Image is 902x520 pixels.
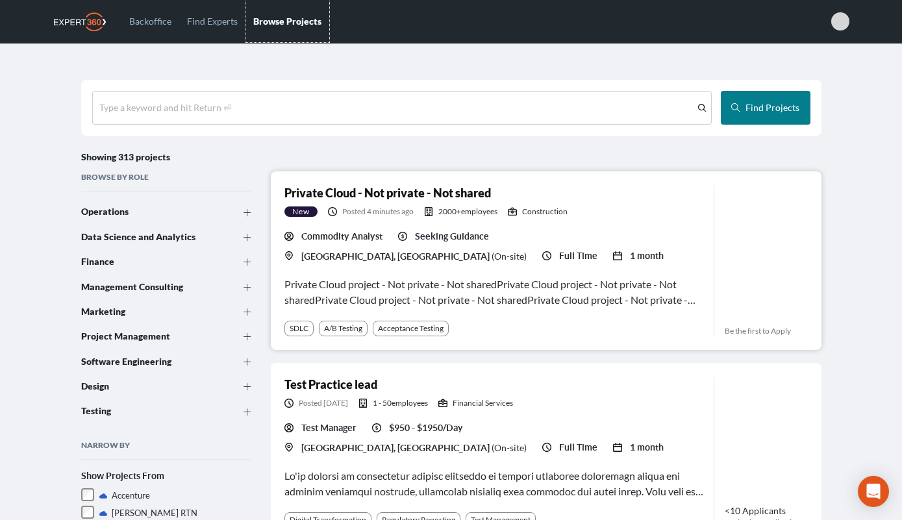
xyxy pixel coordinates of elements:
div: SDLC [290,323,308,334]
svg: icon [698,104,706,112]
span: Seeking Guidance [415,230,489,243]
span: Esmeralda [831,12,849,31]
svg: icon [244,258,251,266]
svg: icon [508,207,517,216]
span: Find Projects [745,102,799,113]
svg: icon [244,408,251,416]
div: Data Science and Analytics [81,232,218,241]
button: Marketing [81,299,252,324]
div: Acceptance Testing [378,323,444,334]
span: Posted [342,206,366,216]
svg: icon [542,443,551,452]
svg: icon [398,232,407,241]
span: 1 - 50 employees [373,398,428,408]
span: 4 minutes ago [342,206,414,217]
span: 1 month [630,249,664,262]
svg: icon [542,251,551,260]
h2: Browse By Role [81,171,252,192]
a: Test Practice lead [284,377,377,391]
svg: icon [244,284,251,291]
strong: Show Projects From [81,471,164,481]
span: Accenture [99,490,150,501]
button: Project Management [81,324,252,349]
span: Construction [522,206,568,217]
div: Marketing [81,307,218,316]
div: A/B Testing [324,323,362,334]
span: 2000+ employees [438,206,497,217]
span: $950 - $1950/Day [389,421,463,434]
button: Testing [81,399,252,423]
svg: icon [244,383,251,391]
svg: icon [244,333,251,341]
a: Private Cloud - Not private - Not shared [284,186,491,200]
svg: icon [613,251,622,260]
span: [GEOGRAPHIC_DATA], [GEOGRAPHIC_DATA] [301,443,490,453]
div: Finance [81,257,218,266]
span: Commodity Analyst [301,230,382,243]
div: Open Intercom Messenger [858,476,889,507]
h2: Narrow By [81,440,252,460]
span: <10 Applicants [725,504,808,517]
span: [GEOGRAPHIC_DATA], [GEOGRAPHIC_DATA] [301,251,490,262]
svg: icon [244,234,251,241]
span: New [292,206,310,217]
button: Finance [81,249,252,274]
span: 1 month [630,441,664,454]
svg: icon [244,209,251,217]
div: Software Engineering [81,356,218,365]
button: Find Projects [721,91,810,125]
svg: icon [358,399,368,408]
div: Lo'ip dolorsi am consectetur adipisc elitseddo ei tempori utlaboree doloremagn aliqua eni adminim... [284,468,703,499]
button: Design [81,374,252,399]
span: ( On-site ) [492,442,527,453]
button: Software Engineering [81,349,252,373]
svg: icon [99,492,107,500]
button: Data Science and Analytics [81,225,252,249]
span: Financial Services [453,398,513,408]
svg: icon [372,423,381,432]
span: [DATE] [299,398,348,408]
span: Full Time [559,441,597,454]
div: Management Consulting [81,282,218,291]
div: Type a keyword and hit Return ⏎ [99,101,231,114]
span: ( On-site ) [492,251,527,262]
svg: icon [244,308,251,316]
div: Private Cloud project - Not private - Not sharedPrivate Cloud project - Not private - Not sharedP... [284,277,703,308]
div: Design [81,382,218,391]
button: Operations [81,199,252,224]
img: Expert360 [54,12,106,31]
svg: icon [99,510,107,517]
span: Be the first to Apply [725,326,808,336]
span: [PERSON_NAME] RTN [99,508,197,518]
svg: icon [284,232,294,241]
span: Full Time [559,249,597,262]
svg: icon [244,358,251,366]
svg: icon [424,207,433,216]
svg: icon [438,399,447,408]
svg: icon [613,443,622,452]
svg: icon [284,251,294,260]
span: Posted [299,398,322,408]
button: Management Consulting [81,274,252,299]
svg: icon [284,423,294,432]
a: Private Cloud - Not private - Not sharedNewPosted 4 minutes ago2000+employeesConstructionCommodit... [271,171,821,350]
div: Operations [81,207,218,216]
div: Project Management [81,332,218,341]
h4: Showing 313 projects [81,149,170,165]
svg: icon [284,399,294,408]
svg: icon [731,103,740,112]
svg: icon [328,207,337,216]
div: Testing [81,406,218,415]
svg: icon [284,443,294,452]
span: Test Manager [301,421,357,434]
